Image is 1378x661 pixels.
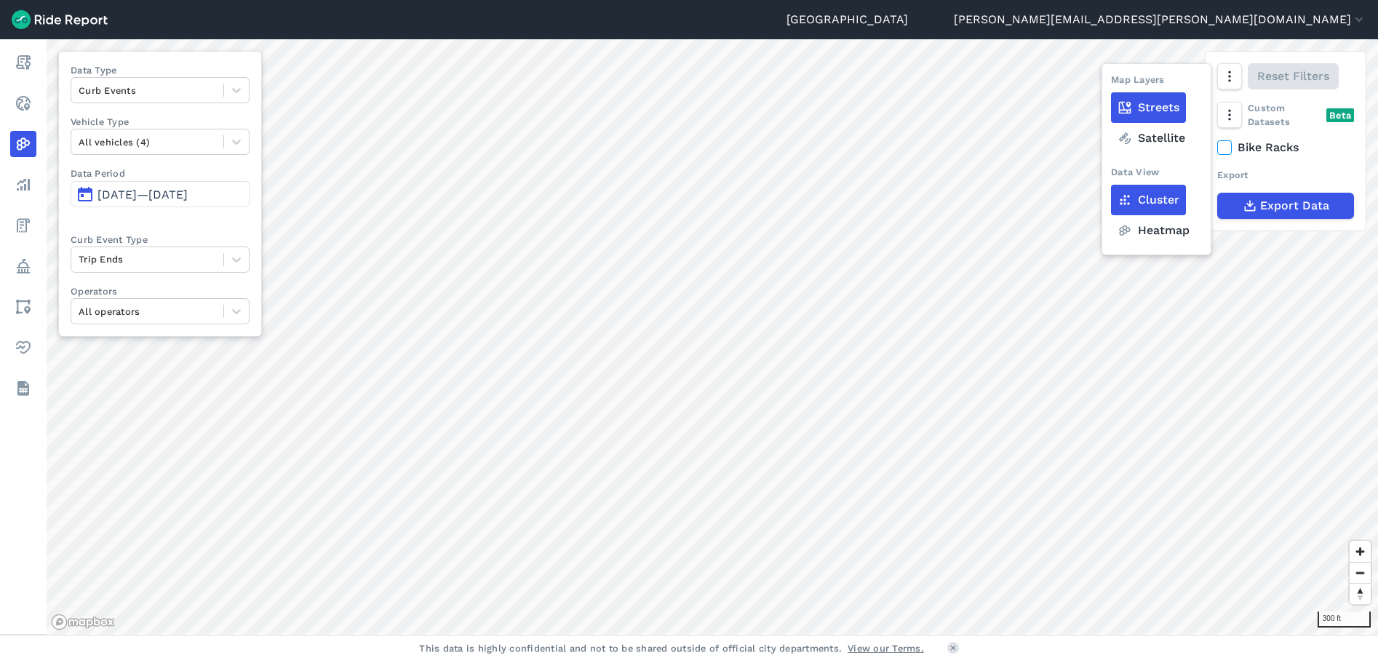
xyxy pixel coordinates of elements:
[10,334,36,361] a: Health
[1217,139,1354,156] label: Bike Racks
[71,181,250,207] button: [DATE]—[DATE]
[1111,185,1186,215] label: Cluster
[1217,101,1354,129] div: Custom Datasets
[1260,197,1329,215] span: Export Data
[1111,73,1165,92] div: Map Layers
[97,188,188,201] span: [DATE]—[DATE]
[47,39,1378,635] canvas: Map
[1350,562,1371,583] button: Zoom out
[10,49,36,76] a: Report
[71,167,250,180] label: Data Period
[1217,168,1354,182] div: Export
[786,11,908,28] a: [GEOGRAPHIC_DATA]
[10,212,36,239] a: Fees
[51,614,115,630] a: Mapbox logo
[10,253,36,279] a: Policy
[1318,612,1371,628] div: 300 ft
[12,10,108,29] img: Ride Report
[71,233,250,247] label: Curb Event Type
[71,115,250,129] label: Vehicle Type
[1217,193,1354,219] button: Export Data
[1111,123,1192,153] label: Satellite
[1111,215,1196,246] label: Heatmap
[10,294,36,320] a: Areas
[1326,108,1354,122] div: Beta
[848,641,924,655] a: View our Terms.
[1257,68,1329,85] span: Reset Filters
[1350,541,1371,562] button: Zoom in
[71,284,250,298] label: Operators
[1248,63,1339,89] button: Reset Filters
[1350,583,1371,604] button: Reset bearing to north
[71,63,250,77] label: Data Type
[10,375,36,401] a: Datasets
[954,11,1366,28] button: [PERSON_NAME][EMAIL_ADDRESS][PERSON_NAME][DOMAIN_NAME]
[10,131,36,157] a: Heatmaps
[1111,92,1186,123] label: Streets
[10,172,36,198] a: Analyze
[10,90,36,116] a: Realtime
[1111,165,1159,185] div: Data View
